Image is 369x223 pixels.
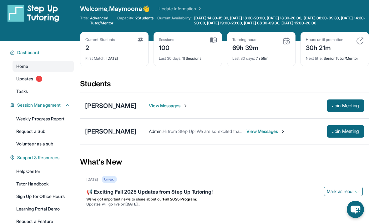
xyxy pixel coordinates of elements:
img: Chevron-Right [281,129,286,134]
strong: [DATE] [125,202,140,206]
span: [DATE] 14:30-15:30, [DATE] 18:30-20:00, [DATE] 18:30-20:00, [DATE] 08:30-09:30, [DATE] 14:30-20:0... [194,16,368,26]
a: Weekly Progress Report [13,113,74,124]
span: Last 30 days : [232,56,255,61]
div: Tutoring hours [232,37,259,42]
div: Unread [102,176,117,183]
button: Join Meeting [327,99,364,112]
a: Volunteer as a sub [13,138,74,150]
button: Dashboard [15,49,70,56]
span: Join Meeting [332,104,359,108]
button: Session Management [15,102,70,108]
span: Title: [80,16,89,26]
span: Support & Resources [17,155,59,161]
span: Current Availability: [157,16,192,26]
img: card [138,37,143,42]
button: Join Meeting [327,125,364,138]
div: 📢 Exciting Fall 2025 Updates from Step Up Tutoring! [86,188,363,197]
div: Current Students [85,37,115,42]
span: 1 [36,76,42,82]
div: Hours until promotion [306,37,343,42]
button: chat-button [347,201,364,218]
span: Advanced Tutor/Mentor [90,16,113,26]
img: Chevron Right [196,6,202,12]
img: logo [8,4,59,22]
span: We’ve got important news to share about our [86,197,163,201]
img: Chevron-Right [183,103,188,108]
a: [DATE] 14:30-15:30, [DATE] 18:30-20:00, [DATE] 18:30-20:00, [DATE] 08:30-09:30, [DATE] 14:30-20:0... [193,16,369,26]
div: 100 [159,42,174,52]
div: Sessions [159,37,174,42]
div: 7h 58m [232,52,290,61]
a: Help Center [13,166,74,177]
span: Capacity: [117,16,134,21]
span: Welcome, Maymoona 👋 [80,4,150,13]
div: Senior Tutor/Mentor [306,52,364,61]
div: 11 Sessions [159,52,217,61]
a: Request a Sub [13,126,74,137]
div: [DATE] [85,52,143,61]
img: card [210,37,217,43]
span: Home [16,63,28,69]
div: What's New [80,148,369,176]
a: Updates1 [13,73,74,84]
span: Join Meeting [332,129,359,133]
span: Last 30 days : [159,56,181,61]
button: Support & Resources [15,155,70,161]
strong: Fall 2025 Program: [163,197,197,201]
span: View Messages [246,128,286,134]
span: View Messages [149,103,188,109]
span: Updates [16,76,33,82]
li: Updates will go live on [86,202,363,207]
span: Admin : [149,129,162,134]
a: Tasks [13,86,74,97]
div: 2 [85,42,115,52]
a: Sign Up for Office Hours [13,191,74,202]
img: card [356,37,364,45]
a: Home [13,61,74,72]
span: Next title : [306,56,323,61]
div: [PERSON_NAME] [85,101,136,110]
div: Students [80,79,369,93]
span: First Match : [85,56,105,61]
button: Mark as read [324,187,363,196]
a: Tutor Handbook [13,178,74,190]
div: [DATE] [86,177,98,182]
div: 30h 21m [306,42,343,52]
img: card [283,37,290,45]
div: 69h 39m [232,42,259,52]
span: 2 Students [135,16,154,21]
img: Mark as read [355,189,360,194]
span: Mark as read [327,188,352,195]
a: Learning Portal Demo [13,203,74,215]
span: Tasks [16,88,28,94]
span: Session Management [17,102,61,108]
a: Update Information [159,6,202,12]
span: Dashboard [17,49,39,56]
div: [PERSON_NAME] [85,127,136,136]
